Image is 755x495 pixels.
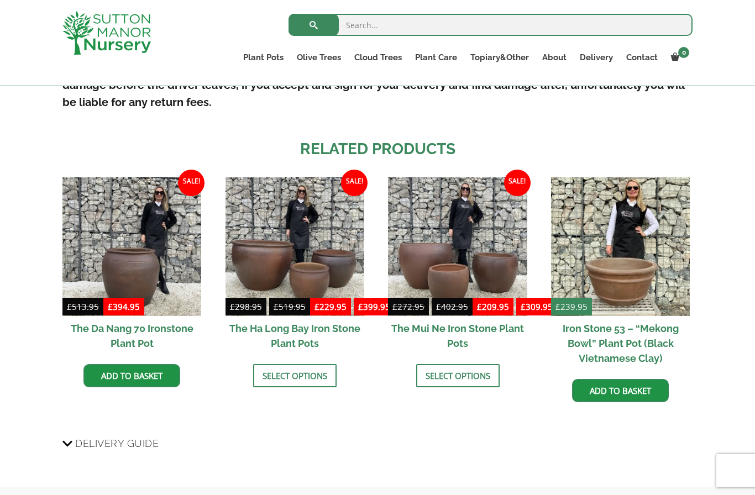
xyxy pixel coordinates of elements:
[62,61,684,109] strong: The items may arrive stacked on top or inside of one another, meaning it is extremely important y...
[62,177,201,316] img: The Da Nang 70 Ironstone Plant Pot
[392,301,397,312] span: £
[341,170,368,196] span: Sale!
[108,301,113,312] span: £
[62,11,151,55] img: logo
[477,301,509,312] bdi: 209.95
[388,177,527,356] a: Sale! £272.95-£402.95 £209.95-£309.95 The Mui Ne Iron Stone Plant Pots
[62,316,201,356] h2: The Da Nang 70 Ironstone Plant Pot
[83,364,180,387] a: Add to basket: “The Da Nang 70 Ironstone Plant Pot”
[573,50,620,65] a: Delivery
[67,301,99,312] bdi: 513.95
[436,301,441,312] span: £
[551,177,690,371] a: £239.95 Iron Stone 53 – “Mekong Bowl” Plant Pot (Black Vietnamese Clay)
[230,301,235,312] span: £
[226,316,364,356] h2: The Ha Long Bay Iron Stone Plant Pots
[572,379,669,402] a: Add to basket: “Iron Stone 53 - "Mekong Bowl" Plant Pot (Black Vietnamese Clay)”
[108,301,140,312] bdi: 394.95
[178,170,205,196] span: Sale!
[62,138,693,161] h2: Related products
[388,177,527,316] img: The Mui Ne Iron Stone Plant Pots
[436,301,468,312] bdi: 402.95
[416,364,500,387] a: Select options for “The Mui Ne Iron Stone Plant Pots”
[551,316,690,371] h2: Iron Stone 53 – “Mekong Bowl” Plant Pot (Black Vietnamese Clay)
[314,301,319,312] span: £
[274,301,306,312] bdi: 519.95
[388,300,473,316] del: -
[620,50,664,65] a: Contact
[358,301,363,312] span: £
[230,301,262,312] bdi: 298.95
[408,50,464,65] a: Plant Care
[555,301,560,312] span: £
[521,301,526,312] span: £
[75,433,159,454] span: Delivery Guide
[226,300,310,316] del: -
[226,177,364,356] a: Sale! £298.95-£519.95 £229.95-£399.95 The Ha Long Bay Iron Stone Plant Pots
[310,300,395,316] ins: -
[477,301,482,312] span: £
[555,301,588,312] bdi: 239.95
[536,50,573,65] a: About
[226,177,364,316] img: The Ha Long Bay Iron Stone Plant Pots
[521,301,553,312] bdi: 309.95
[473,300,557,316] ins: -
[392,301,424,312] bdi: 272.95
[289,14,693,36] input: Search...
[464,50,536,65] a: Topiary&Other
[358,301,390,312] bdi: 399.95
[237,50,290,65] a: Plant Pots
[253,364,337,387] a: Select options for “The Ha Long Bay Iron Stone Plant Pots”
[504,170,531,196] span: Sale!
[62,177,201,356] a: Sale! The Da Nang 70 Ironstone Plant Pot
[348,50,408,65] a: Cloud Trees
[290,50,348,65] a: Olive Trees
[678,47,689,58] span: 0
[388,316,527,356] h2: The Mui Ne Iron Stone Plant Pots
[664,50,693,65] a: 0
[551,177,690,316] img: Iron Stone 53 - "Mekong Bowl" Plant Pot (Black Vietnamese Clay)
[274,301,279,312] span: £
[67,301,72,312] span: £
[314,301,347,312] bdi: 229.95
